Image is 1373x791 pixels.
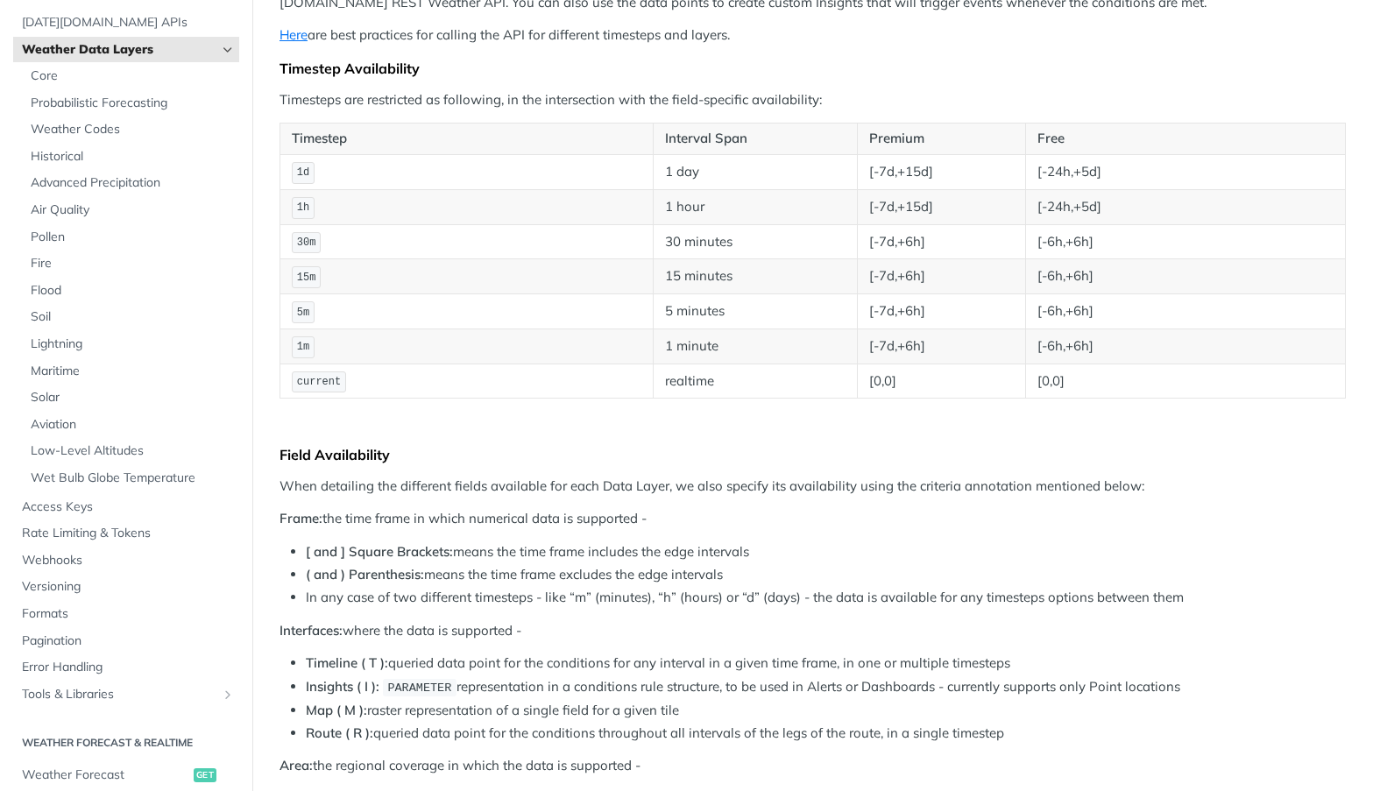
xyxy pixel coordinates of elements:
div: Timestep Availability [280,60,1346,77]
span: Wet Bulb Globe Temperature [31,470,235,487]
th: Free [1026,124,1346,155]
p: Timesteps are restricted as following, in the intersection with the field-specific availability: [280,90,1346,110]
button: Show subpages for Tools & Libraries [221,688,235,702]
td: [-7d,+6h] [857,294,1026,329]
th: Premium [857,124,1026,155]
span: Air Quality [31,201,235,219]
span: current [297,376,341,388]
td: [-7d,+6h] [857,224,1026,259]
span: Advanced Precipitation [31,174,235,192]
span: Maritime [31,363,235,380]
a: Maritime [22,358,239,385]
li: raster representation of a single field for a given tile [306,701,1346,721]
a: Weather Forecastget [13,762,239,788]
a: Versioning [13,574,239,600]
li: In any case of two different timesteps - like “m” (minutes), “h” (hours) or “d” (days) - the data... [306,588,1346,608]
td: [-24h,+5d] [1026,154,1346,189]
td: [-6h,+6h] [1026,224,1346,259]
td: 1 hour [653,189,857,224]
li: queried data point for the conditions for any interval in a given time frame, in one or multiple ... [306,653,1346,674]
span: Low-Level Altitudes [31,442,235,460]
span: Weather Data Layers [22,41,216,59]
strong: Timeline ( T ): [306,654,388,671]
a: Solar [22,385,239,411]
a: Error Handling [13,654,239,681]
strong: Interfaces: [280,622,343,639]
div: Field Availability [280,446,1346,463]
td: [-24h,+5d] [1026,189,1346,224]
td: [-7d,+15d] [857,154,1026,189]
span: Error Handling [22,659,235,676]
td: 1 minute [653,328,857,364]
a: Access Keys [13,494,239,520]
span: PARAMETER [387,682,451,695]
td: realtime [653,364,857,399]
a: Rate Limiting & Tokens [13,520,239,547]
td: 15 minutes [653,259,857,294]
strong: Map ( M ): [306,702,367,718]
a: Low-Level Altitudes [22,438,239,464]
a: Flood [22,278,239,304]
td: 1 day [653,154,857,189]
td: 30 minutes [653,224,857,259]
td: [-6h,+6h] [1026,328,1346,364]
li: representation in a conditions rule structure, to be used in Alerts or Dashboards - currently sup... [306,677,1346,697]
strong: [ and ] Square Brackets: [306,543,453,560]
li: means the time frame includes the edge intervals [306,542,1346,562]
span: Versioning [22,578,235,596]
a: Formats [13,601,239,627]
a: Aviation [22,412,239,438]
span: 5m [297,307,309,319]
span: 1h [297,201,309,214]
span: 1d [297,166,309,179]
th: Interval Span [653,124,857,155]
a: Soil [22,304,239,330]
strong: Frame: [280,510,322,526]
td: [-6h,+6h] [1026,259,1346,294]
td: [-7d,+6h] [857,328,1026,364]
span: Flood [31,282,235,300]
a: Pagination [13,628,239,654]
span: Tools & Libraries [22,686,216,703]
td: [-6h,+6h] [1026,294,1346,329]
span: Soil [31,308,235,326]
p: the time frame in which numerical data is supported - [280,509,1346,529]
span: Core [31,67,235,85]
a: Weather Data LayersHide subpages for Weather Data Layers [13,37,239,63]
th: Timestep [280,124,654,155]
span: Aviation [31,416,235,434]
a: Pollen [22,224,239,251]
span: 15m [297,272,316,284]
a: Lightning [22,331,239,357]
a: [DATE][DOMAIN_NAME] APIs [13,10,239,36]
td: [0,0] [857,364,1026,399]
li: means the time frame excludes the edge intervals [306,565,1346,585]
a: Wet Bulb Globe Temperature [22,465,239,491]
p: where the data is supported - [280,621,1346,641]
span: Pagination [22,632,235,650]
td: 5 minutes [653,294,857,329]
span: [DATE][DOMAIN_NAME] APIs [22,14,235,32]
strong: Route ( R ): [306,724,373,741]
a: Weather Codes [22,117,239,143]
span: Pollen [31,229,235,246]
a: Core [22,63,239,89]
strong: Insights ( I ): [306,678,379,695]
strong: Area: [280,757,313,773]
a: Fire [22,251,239,277]
td: [-7d,+15d] [857,189,1026,224]
p: the regional coverage in which the data is supported - [280,756,1346,776]
p: are best practices for calling the API for different timesteps and layers. [280,25,1346,46]
a: Advanced Precipitation [22,170,239,196]
span: Weather Codes [31,121,235,138]
button: Hide subpages for Weather Data Layers [221,43,235,57]
td: [-7d,+6h] [857,259,1026,294]
a: Tools & LibrariesShow subpages for Tools & Libraries [13,682,239,708]
a: Historical [22,144,239,170]
a: Webhooks [13,547,239,574]
span: Webhooks [22,552,235,569]
span: 30m [297,237,316,249]
span: Access Keys [22,498,235,516]
span: Historical [31,148,235,166]
span: Fire [31,255,235,272]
